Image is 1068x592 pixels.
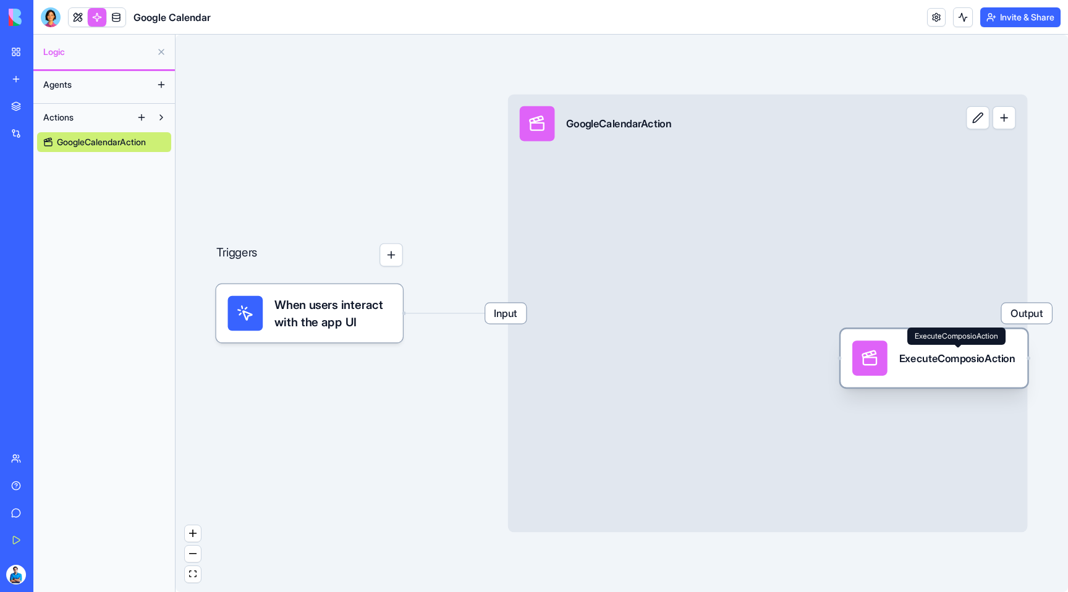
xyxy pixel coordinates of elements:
[133,10,211,25] span: Google Calendar
[274,296,391,331] span: When users interact with the app UI
[841,329,1027,387] div: ExecuteComposioAction
[185,525,201,542] button: zoom in
[980,7,1061,27] button: Invite & Share
[216,197,403,342] div: Triggers
[43,78,72,91] span: Agents
[37,75,151,95] button: Agents
[216,284,403,342] div: When users interact with the app UI
[37,108,132,127] button: Actions
[216,243,258,267] p: Triggers
[508,95,1028,532] div: InputGoogleCalendarActionOutput
[907,328,1006,345] div: ExecuteComposioAction
[185,546,201,562] button: zoom out
[566,116,671,131] div: GoogleCalendarAction
[485,303,526,323] span: Input
[43,46,151,58] span: Logic
[37,132,171,152] a: GoogleCalendarAction
[9,9,85,26] img: logo
[6,565,26,585] img: ACg8ocI8eiV9u17Bq4s6iQeualncoWlh-KeftRawHFqAoUAw3SXsxzU=s96-c
[43,111,74,124] span: Actions
[57,136,146,148] span: GoogleCalendarAction
[899,351,1015,366] div: ExecuteComposioAction
[1001,303,1051,323] span: Output
[185,566,201,583] button: fit view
